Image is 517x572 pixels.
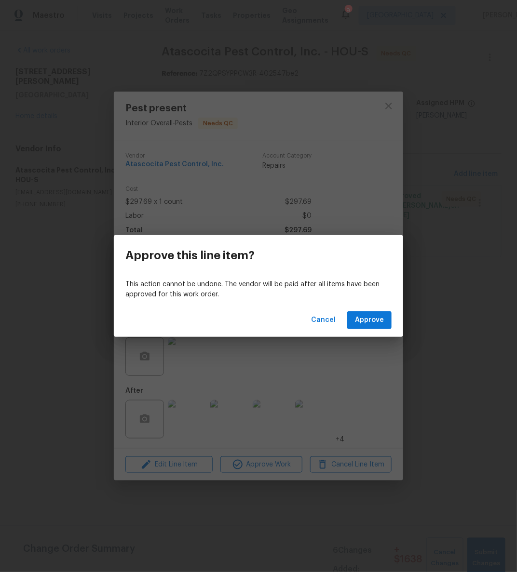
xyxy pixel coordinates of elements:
[311,314,336,326] span: Cancel
[307,311,340,329] button: Cancel
[355,314,384,326] span: Approve
[347,311,392,329] button: Approve
[125,249,255,262] h3: Approve this line item?
[125,279,392,300] p: This action cannot be undone. The vendor will be paid after all items have been approved for this...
